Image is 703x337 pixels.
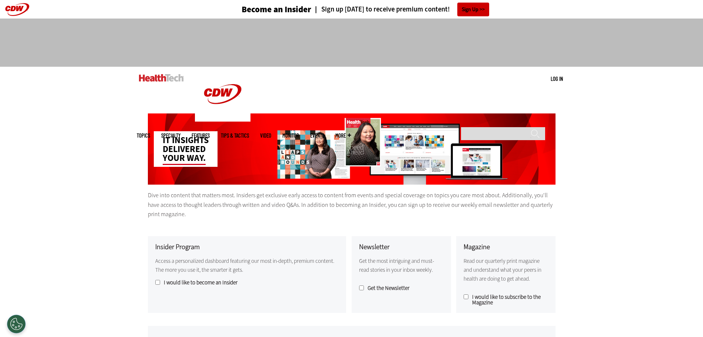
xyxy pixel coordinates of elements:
[139,74,184,82] img: Home
[464,294,548,305] label: I would like to subscribe to the Magazine
[359,244,444,251] h3: Newsletter
[161,133,180,138] span: Specialty
[163,152,206,165] span: your way.
[137,133,150,138] span: Topics
[195,67,251,122] img: Home
[359,285,444,291] label: Get the Newsletter
[359,257,444,274] p: Get the most intriguing and must-read stories in your inbox weekly.
[551,75,563,83] div: User menu
[464,257,548,283] p: Read our quarterly print magazine and understand what your peers in health are doing to get ahead.
[282,133,299,138] a: MonITor
[155,244,339,251] h3: Insider Program
[7,315,26,333] div: Cookies Settings
[335,133,351,138] span: More
[551,75,563,82] a: Log in
[260,133,271,138] a: Video
[155,257,339,274] p: Access a personalized dashboard featuring our most in-depth, premium content. The more you use it...
[154,131,218,167] div: IT insights delivered
[214,5,311,14] a: Become an Insider
[311,6,450,13] a: Sign up [DATE] to receive premium content!
[148,191,556,219] p: Dive into content that matters most. Insiders get exclusive early access to content from events a...
[195,116,251,123] a: CDW
[457,3,489,16] a: Sign Up
[7,315,26,333] button: Open Preferences
[221,133,249,138] a: Tips & Tactics
[242,5,311,14] h3: Become an Insider
[217,26,487,59] iframe: advertisement
[192,133,210,138] a: Features
[310,133,324,138] a: Events
[155,280,339,285] label: I would like to become an Insider
[464,244,548,251] h3: Magazine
